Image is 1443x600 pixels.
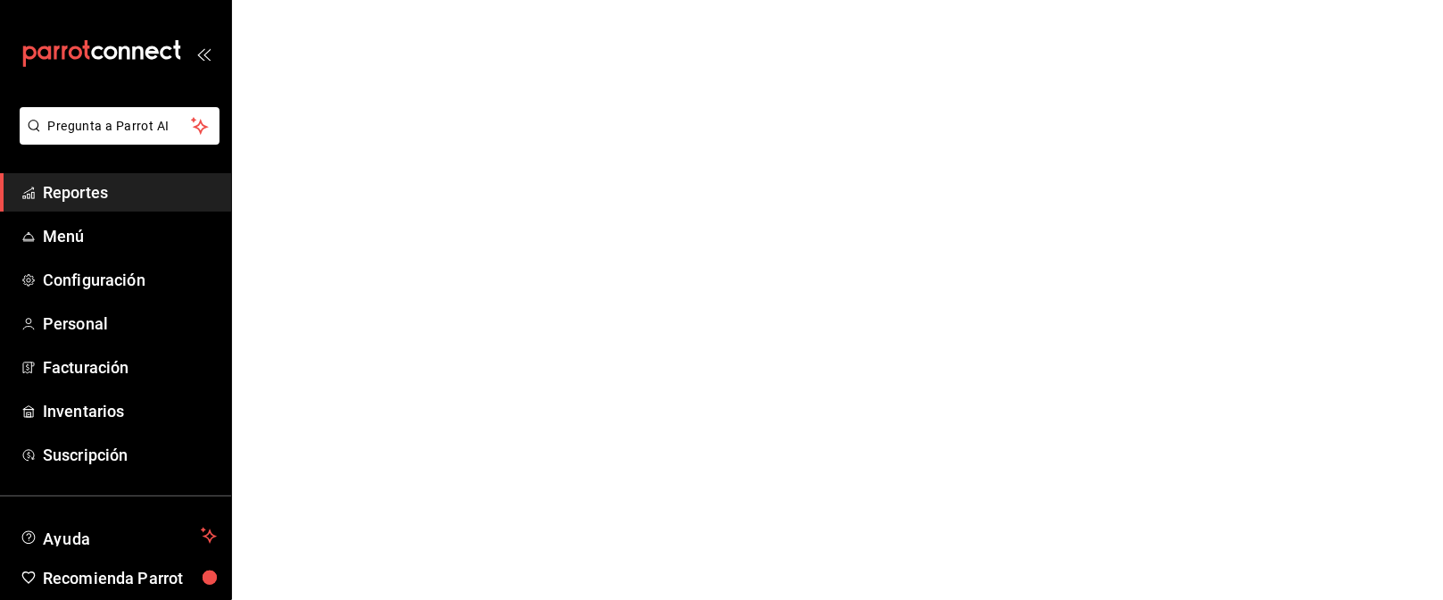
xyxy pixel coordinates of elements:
span: Menú [43,224,217,248]
span: Recomienda Parrot [43,566,217,590]
span: Pregunta a Parrot AI [48,117,192,136]
a: Pregunta a Parrot AI [12,129,220,148]
button: open_drawer_menu [196,46,211,61]
span: Reportes [43,180,217,204]
span: Inventarios [43,399,217,423]
button: Pregunta a Parrot AI [20,107,220,145]
span: Ayuda [43,525,194,546]
span: Configuración [43,268,217,292]
span: Personal [43,312,217,336]
span: Suscripción [43,443,217,467]
span: Facturación [43,355,217,379]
